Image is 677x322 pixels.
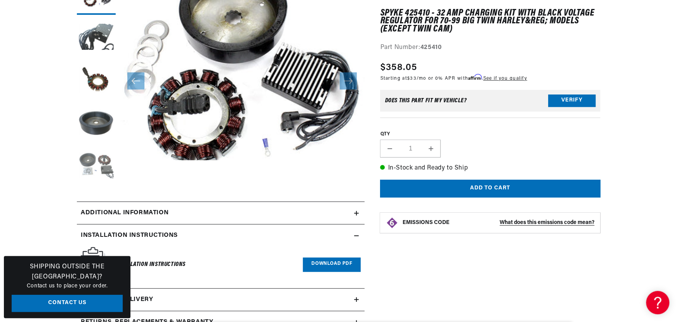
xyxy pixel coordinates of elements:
[77,61,116,100] button: Load image 3 in gallery view
[483,76,527,81] a: See if you qualify - Learn more about Affirm Financing (opens in modal)
[340,72,357,89] button: Slide right
[468,74,482,80] span: Affirm
[500,220,594,226] strong: What does this emissions code mean?
[12,262,123,282] h3: Shipping Outside the [GEOGRAPHIC_DATA]?
[77,289,365,311] summary: Shipping & Delivery
[420,44,442,51] strong: 425410
[402,219,594,226] button: EMISSIONS CODEWhat does this emissions code mean?
[81,208,168,218] h2: Additional information
[303,257,361,272] a: Download PDF
[407,76,417,81] span: $33
[380,43,600,53] div: Part Number:
[386,217,398,229] img: Emissions code
[402,220,449,226] strong: EMISSIONS CODE
[12,295,123,312] a: Contact Us
[380,61,417,75] span: $358.05
[77,202,365,224] summary: Additional information
[81,247,105,278] img: Instruction Manual
[113,259,186,270] h6: Installation Instructions
[77,224,365,247] summary: Installation instructions
[380,164,600,174] p: In-Stock and Ready to Ship
[380,131,600,138] label: QTY
[548,94,595,107] button: Verify
[385,98,467,104] div: Does This part fit My vehicle?
[127,72,144,89] button: Slide left
[380,75,527,82] p: Starting at /mo or 0% APR with .
[81,231,178,241] h2: Installation instructions
[380,180,600,197] button: Add to cart
[77,19,116,58] button: Load image 2 in gallery view
[77,147,116,186] button: Load image 5 in gallery view
[77,104,116,143] button: Load image 4 in gallery view
[380,9,600,33] h1: Spyke 425410 - 32 Amp Charging Kit with Black Voltage Regulator for 70-99 Big Twin Harley&reg; Mo...
[12,282,123,290] p: Contact us to place your order.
